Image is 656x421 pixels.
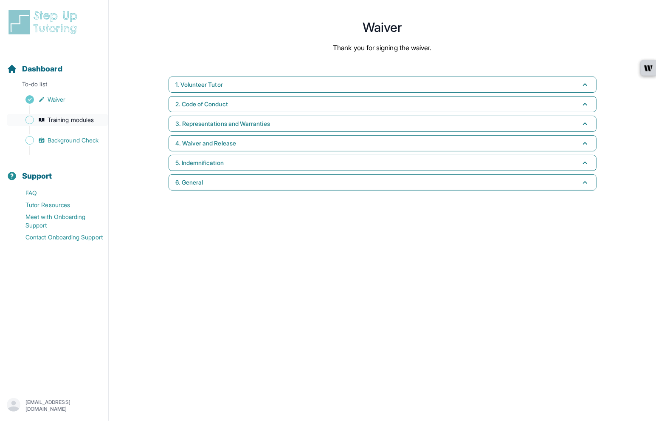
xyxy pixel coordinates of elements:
a: Contact Onboarding Support [7,231,108,243]
span: Waiver [48,95,65,104]
span: 6. General [176,178,203,187]
h1: Waiver [165,22,600,32]
button: 4. Waiver and Release [169,135,597,151]
span: 3. Representations and Warranties [176,119,270,128]
span: Support [22,170,52,182]
button: Support [3,156,105,185]
span: 5. Indemnification [176,159,224,167]
span: 2. Code of Conduct [176,100,228,108]
a: Meet with Onboarding Support [7,211,108,231]
button: 6. General [169,174,597,191]
span: Dashboard [22,63,62,75]
button: [EMAIL_ADDRESS][DOMAIN_NAME] [7,398,101,413]
p: [EMAIL_ADDRESS][DOMAIN_NAME] [25,399,101,412]
button: 1. Volunteer Tutor [169,77,597,93]
a: Dashboard [7,63,62,75]
button: 2. Code of Conduct [169,96,597,112]
a: FAQ [7,187,108,199]
a: Training modules [7,114,108,126]
span: Training modules [48,116,94,124]
img: logo [7,9,82,36]
a: Tutor Resources [7,199,108,211]
button: Dashboard [3,49,105,78]
p: To-do list [3,80,105,92]
p: Thank you for signing the waiver. [333,43,431,53]
button: 3. Representations and Warranties [169,116,597,132]
span: 4. Waiver and Release [176,139,236,148]
span: 1. Volunteer Tutor [176,80,223,89]
button: 5. Indemnification [169,155,597,171]
span: Background Check [48,136,99,145]
a: Background Check [7,134,108,146]
a: Waiver [7,94,108,105]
